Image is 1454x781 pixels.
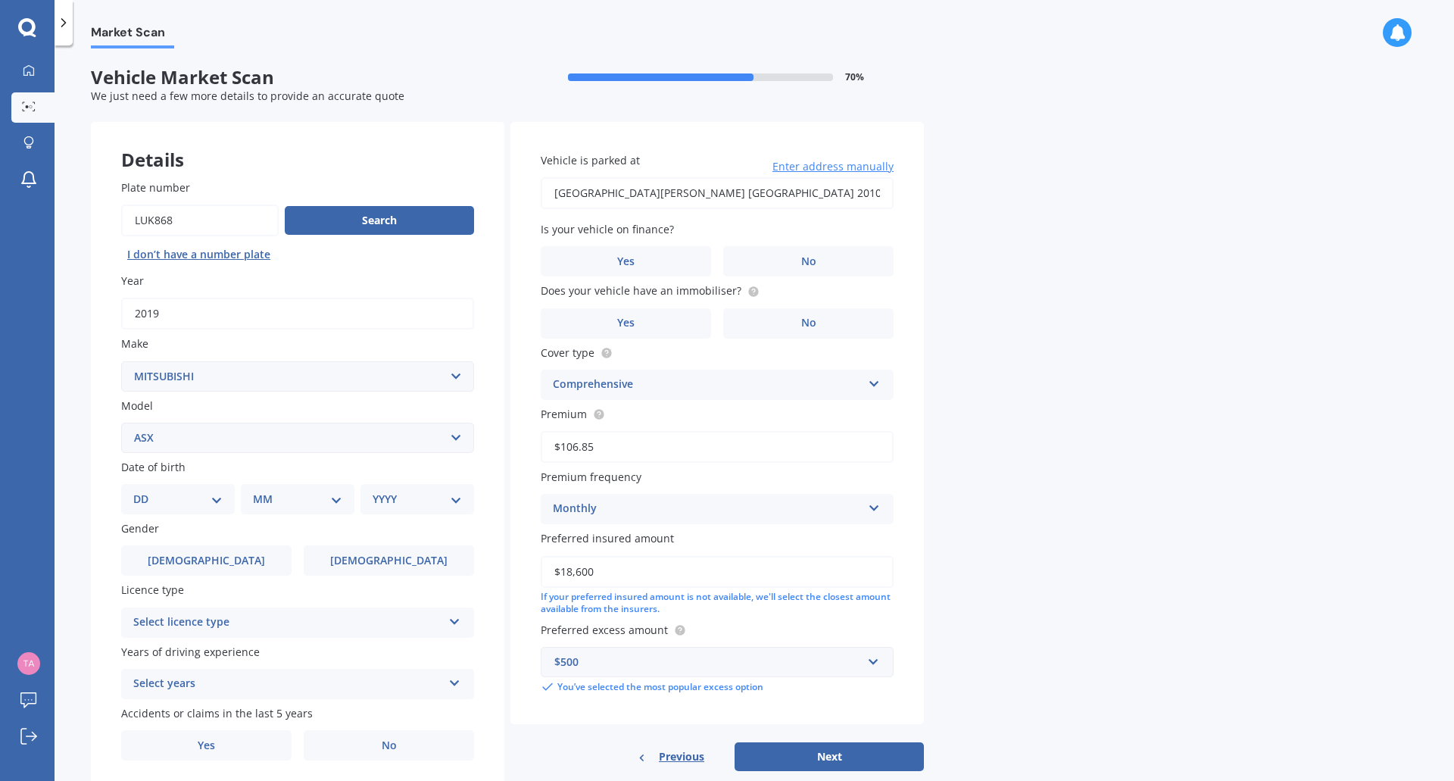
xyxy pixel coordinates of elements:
[541,532,674,546] span: Preferred insured amount
[541,470,641,484] span: Premium frequency
[121,645,260,659] span: Years of driving experience
[133,614,442,632] div: Select licence type
[121,205,279,236] input: Enter plate number
[541,680,894,694] div: You’ve selected the most popular excess option
[541,407,587,421] span: Premium
[801,255,816,268] span: No
[121,398,153,413] span: Model
[91,89,404,103] span: We just need a few more details to provide an accurate quote
[845,72,864,83] span: 70 %
[121,460,186,474] span: Date of birth
[382,739,397,752] span: No
[617,317,635,330] span: Yes
[121,273,144,288] span: Year
[198,739,215,752] span: Yes
[148,555,265,567] span: [DEMOGRAPHIC_DATA]
[121,521,159,536] span: Gender
[121,242,276,267] button: I don’t have a number plate
[541,431,894,463] input: Enter premium
[735,742,924,771] button: Next
[541,153,640,167] span: Vehicle is parked at
[133,675,442,693] div: Select years
[541,177,894,209] input: Enter address
[330,555,448,567] span: [DEMOGRAPHIC_DATA]
[801,317,816,330] span: No
[553,500,862,518] div: Monthly
[541,591,894,617] div: If your preferred insured amount is not available, we'll select the closest amount available from...
[91,25,174,45] span: Market Scan
[772,159,894,174] span: Enter address manually
[121,298,474,330] input: YYYY
[617,255,635,268] span: Yes
[541,222,674,236] span: Is your vehicle on finance?
[121,180,190,195] span: Plate number
[554,654,862,670] div: $500
[659,745,704,768] span: Previous
[91,122,504,167] div: Details
[541,623,668,637] span: Preferred excess amount
[541,345,594,360] span: Cover type
[285,206,474,235] button: Search
[17,652,40,675] img: f704f40db2a2bc9f768b3da2f9799b09
[553,376,862,394] div: Comprehensive
[541,556,894,588] input: Enter amount
[91,67,507,89] span: Vehicle Market Scan
[121,337,148,351] span: Make
[541,284,741,298] span: Does your vehicle have an immobiliser?
[121,706,313,720] span: Accidents or claims in the last 5 years
[121,583,184,598] span: Licence type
